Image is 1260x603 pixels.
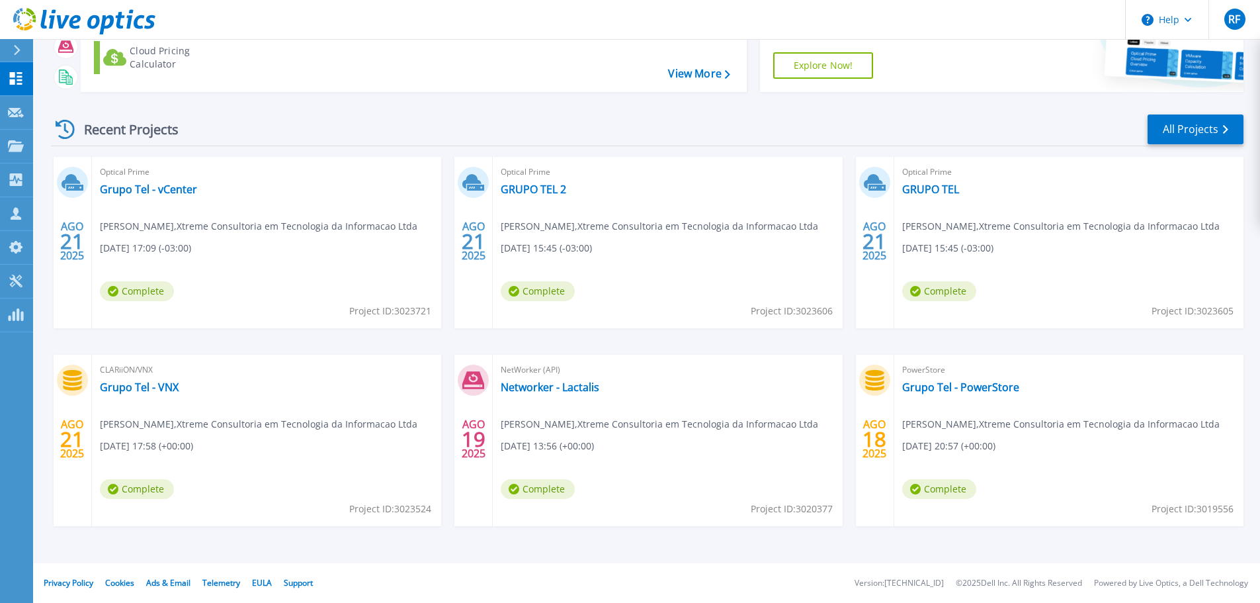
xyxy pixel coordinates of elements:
[44,577,93,588] a: Privacy Policy
[501,381,599,394] a: Networker - Lactalis
[902,165,1236,179] span: Optical Prime
[862,236,886,247] span: 21
[902,381,1019,394] a: Grupo Tel - PowerStore
[100,363,433,377] span: CLARiiON/VNX
[349,304,431,318] span: Project ID: 3023721
[862,434,886,445] span: 18
[100,417,417,432] span: [PERSON_NAME] , Xtreme Consultoria em Tecnologia da Informacao Ltda
[252,577,272,588] a: EULA
[902,219,1220,234] span: [PERSON_NAME] , Xtreme Consultoria em Tecnologia da Informacao Ltda
[773,52,874,79] a: Explore Now!
[462,236,485,247] span: 21
[60,434,84,445] span: 21
[751,502,833,516] span: Project ID: 3020377
[100,165,433,179] span: Optical Prime
[902,183,959,196] a: GRUPO TEL
[668,68,730,80] a: View More
[94,41,241,74] a: Cloud Pricing Calculator
[60,236,84,247] span: 21
[902,241,993,255] span: [DATE] 15:45 (-03:00)
[501,183,566,196] a: GRUPO TEL 2
[146,577,190,588] a: Ads & Email
[105,577,134,588] a: Cookies
[751,304,833,318] span: Project ID: 3023606
[202,577,240,588] a: Telemetry
[902,363,1236,377] span: PowerStore
[462,434,485,445] span: 19
[461,415,486,463] div: AGO 2025
[501,281,575,301] span: Complete
[501,363,834,377] span: NetWorker (API)
[501,417,818,432] span: [PERSON_NAME] , Xtreme Consultoria em Tecnologia da Informacao Ltda
[501,165,834,179] span: Optical Prime
[100,381,179,394] a: Grupo Tel - VNX
[1152,502,1234,516] span: Project ID: 3019556
[501,479,575,499] span: Complete
[100,219,417,234] span: [PERSON_NAME] , Xtreme Consultoria em Tecnologia da Informacao Ltda
[60,217,85,265] div: AGO 2025
[1148,115,1243,144] a: All Projects
[284,577,313,588] a: Support
[855,579,944,588] li: Version: [TECHNICAL_ID]
[902,439,995,453] span: [DATE] 20:57 (+00:00)
[51,113,196,146] div: Recent Projects
[501,241,592,255] span: [DATE] 15:45 (-03:00)
[1094,579,1248,588] li: Powered by Live Optics, a Dell Technology
[956,579,1082,588] li: © 2025 Dell Inc. All Rights Reserved
[100,281,174,301] span: Complete
[100,439,193,453] span: [DATE] 17:58 (+00:00)
[501,439,594,453] span: [DATE] 13:56 (+00:00)
[1152,304,1234,318] span: Project ID: 3023605
[902,479,976,499] span: Complete
[100,479,174,499] span: Complete
[130,44,235,71] div: Cloud Pricing Calculator
[902,281,976,301] span: Complete
[100,241,191,255] span: [DATE] 17:09 (-03:00)
[60,415,85,463] div: AGO 2025
[862,217,887,265] div: AGO 2025
[862,415,887,463] div: AGO 2025
[100,183,197,196] a: Grupo Tel - vCenter
[902,417,1220,432] span: [PERSON_NAME] , Xtreme Consultoria em Tecnologia da Informacao Ltda
[349,502,431,516] span: Project ID: 3023524
[461,217,486,265] div: AGO 2025
[501,219,818,234] span: [PERSON_NAME] , Xtreme Consultoria em Tecnologia da Informacao Ltda
[1228,14,1240,24] span: RF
